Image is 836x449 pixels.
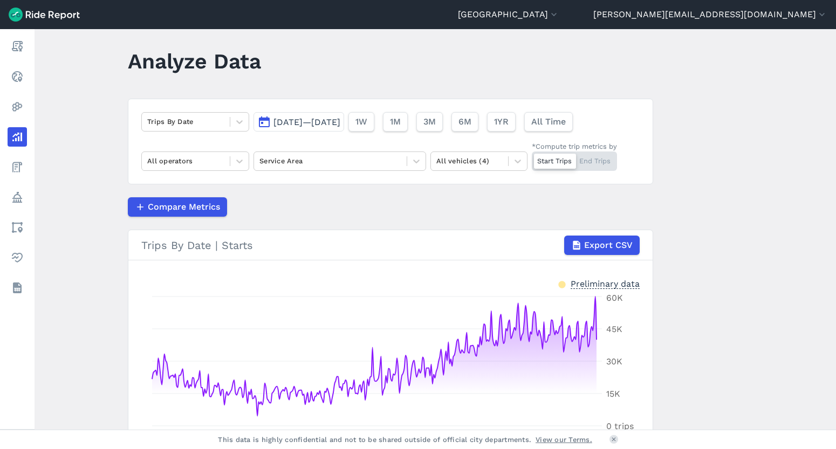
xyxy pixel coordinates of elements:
[253,112,344,132] button: [DATE]—[DATE]
[416,112,443,132] button: 3M
[128,197,227,217] button: Compare Metrics
[8,157,27,177] a: Fees
[494,115,509,128] span: 1YR
[606,356,622,367] tspan: 30K
[128,46,261,76] h1: Analyze Data
[8,127,27,147] a: Analyze
[606,293,623,303] tspan: 60K
[8,97,27,116] a: Heatmaps
[383,112,408,132] button: 1M
[8,67,27,86] a: Realtime
[348,112,374,132] button: 1W
[571,278,640,289] div: Preliminary data
[487,112,516,132] button: 1YR
[606,421,634,431] tspan: 0 trips
[606,389,620,399] tspan: 15K
[423,115,436,128] span: 3M
[458,8,559,21] button: [GEOGRAPHIC_DATA]
[564,236,640,255] button: Export CSV
[8,218,27,237] a: Areas
[451,112,478,132] button: 6M
[355,115,367,128] span: 1W
[8,278,27,298] a: Datasets
[148,201,220,213] span: Compare Metrics
[531,115,566,128] span: All Time
[141,236,640,255] div: Trips By Date | Starts
[524,112,573,132] button: All Time
[8,188,27,207] a: Policy
[273,117,340,127] span: [DATE]—[DATE]
[390,115,401,128] span: 1M
[8,248,27,267] a: Health
[532,141,617,151] div: *Compute trip metrics by
[8,37,27,56] a: Report
[458,115,471,128] span: 6M
[584,239,633,252] span: Export CSV
[593,8,827,21] button: [PERSON_NAME][EMAIL_ADDRESS][DOMAIN_NAME]
[536,434,592,445] a: View our Terms.
[606,324,622,334] tspan: 45K
[9,8,80,22] img: Ride Report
